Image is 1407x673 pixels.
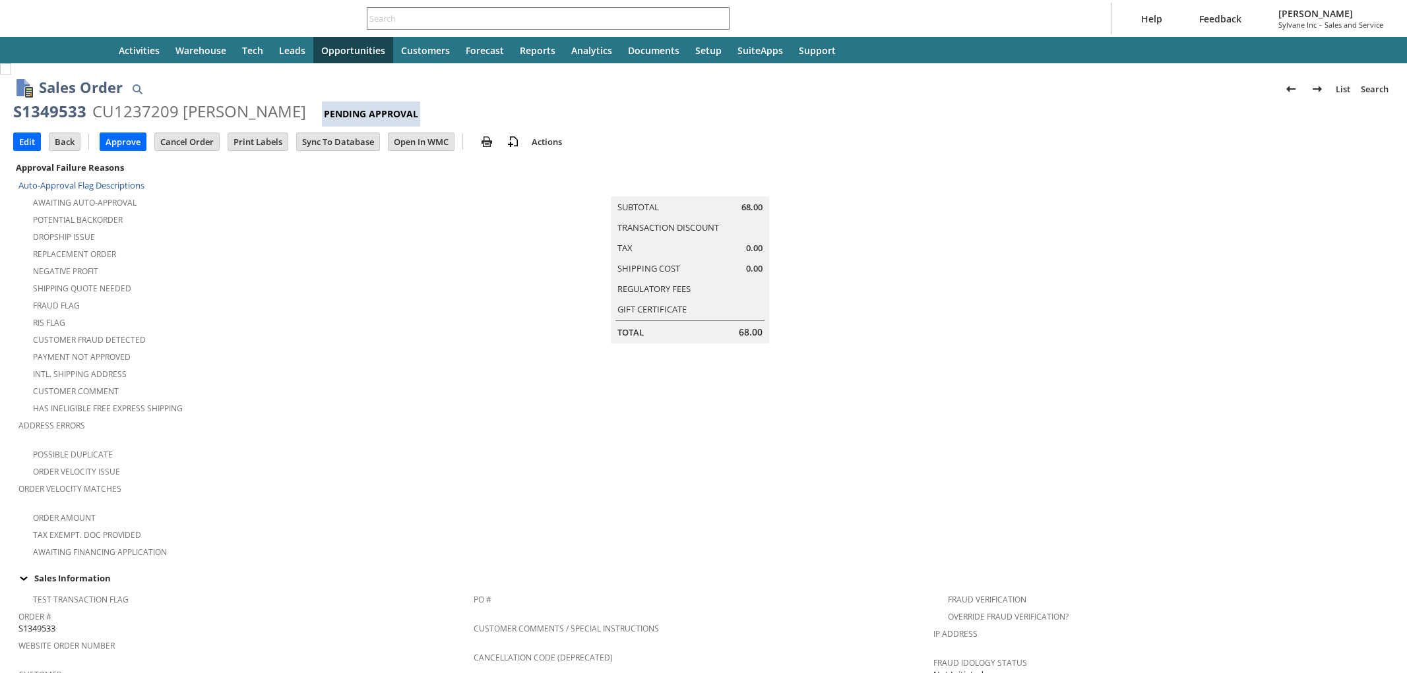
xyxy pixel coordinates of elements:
[617,326,644,338] a: Total
[933,628,978,639] a: IP Address
[322,102,420,127] div: Pending Approval
[49,133,80,150] input: Back
[474,652,613,663] a: Cancellation Code (deprecated)
[474,623,659,634] a: Customer Comments / Special Instructions
[92,101,306,122] div: CU1237209 [PERSON_NAME]
[526,136,567,148] a: Actions
[617,262,680,274] a: Shipping Cost
[611,175,769,196] caption: Summary
[628,44,679,57] span: Documents
[1309,81,1325,97] img: Next
[33,403,183,414] a: Has Ineligible Free Express Shipping
[18,611,51,622] a: Order #
[474,594,491,605] a: PO #
[175,44,226,57] span: Warehouse
[571,44,612,57] span: Analytics
[18,420,85,431] a: Address Errors
[33,283,131,294] a: Shipping Quote Needed
[1356,78,1394,100] a: Search
[33,546,167,558] a: Awaiting Financing Application
[33,334,146,345] a: Customer Fraud Detected
[401,44,450,57] span: Customers
[39,76,123,98] h1: Sales Order
[746,262,763,275] span: 0.00
[948,611,1069,622] a: Override Fraud Verification?
[1141,13,1162,25] span: Help
[695,44,722,57] span: Setup
[33,386,119,397] a: Customer Comment
[119,44,160,57] span: Activities
[18,622,55,635] span: S1349533
[617,283,691,295] a: Regulatory Fees
[33,231,95,243] a: Dropship Issue
[746,242,763,254] span: 0.00
[505,134,521,150] img: add-record.svg
[111,37,168,63] a: Activities
[271,37,313,63] a: Leads
[1319,20,1322,30] span: -
[1278,20,1317,30] span: Sylvane Inc
[16,37,47,63] a: Recent Records
[479,134,495,150] img: print.svg
[620,37,687,63] a: Documents
[33,449,113,460] a: Possible Duplicate
[155,133,219,150] input: Cancel Order
[13,159,468,176] div: Approval Failure Reasons
[563,37,620,63] a: Analytics
[512,37,563,63] a: Reports
[1278,7,1383,20] span: [PERSON_NAME]
[242,44,263,57] span: Tech
[47,37,79,63] div: Shortcuts
[234,37,271,63] a: Tech
[297,133,379,150] input: Sync To Database
[279,44,305,57] span: Leads
[33,466,120,477] a: Order Velocity Issue
[1325,20,1383,30] span: Sales and Service
[393,37,458,63] a: Customers
[1283,81,1299,97] img: Previous
[33,512,96,523] a: Order Amount
[33,266,98,277] a: Negative Profit
[617,242,633,254] a: Tax
[228,133,288,150] input: Print Labels
[617,303,687,315] a: Gift Certificate
[739,326,763,339] span: 68.00
[389,133,454,150] input: Open In WMC
[129,81,145,97] img: Quick Find
[617,221,719,233] a: Transaction Discount
[33,529,141,541] a: Tax Exempt. Doc Provided
[1199,13,1241,25] span: Feedback
[33,214,123,225] a: Potential Backorder
[14,133,40,150] input: Edit
[33,317,65,328] a: RIS flag
[18,179,144,191] a: Auto-Approval Flag Descriptions
[791,37,844,63] a: Support
[33,594,129,605] a: Test Transaction Flag
[730,37,791,63] a: SuiteApps
[13,570,1394,587] td: Sales Information
[13,570,1389,587] div: Sales Information
[313,37,393,63] a: Opportunities
[168,37,234,63] a: Warehouse
[617,201,659,213] a: Subtotal
[933,657,1027,668] a: Fraud Idology Status
[321,44,385,57] span: Opportunities
[367,11,711,26] input: Search
[33,197,137,208] a: Awaiting Auto-Approval
[458,37,512,63] a: Forecast
[520,44,555,57] span: Reports
[948,594,1026,605] a: Fraud Verification
[711,11,727,26] svg: Search
[87,42,103,58] svg: Home
[741,201,763,214] span: 68.00
[18,640,115,651] a: Website Order Number
[33,351,131,363] a: Payment not approved
[24,42,40,58] svg: Recent Records
[737,44,783,57] span: SuiteApps
[100,133,146,150] input: Approve
[33,249,116,260] a: Replacement Order
[1330,78,1356,100] a: List
[687,37,730,63] a: Setup
[33,300,80,311] a: Fraud Flag
[466,44,504,57] span: Forecast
